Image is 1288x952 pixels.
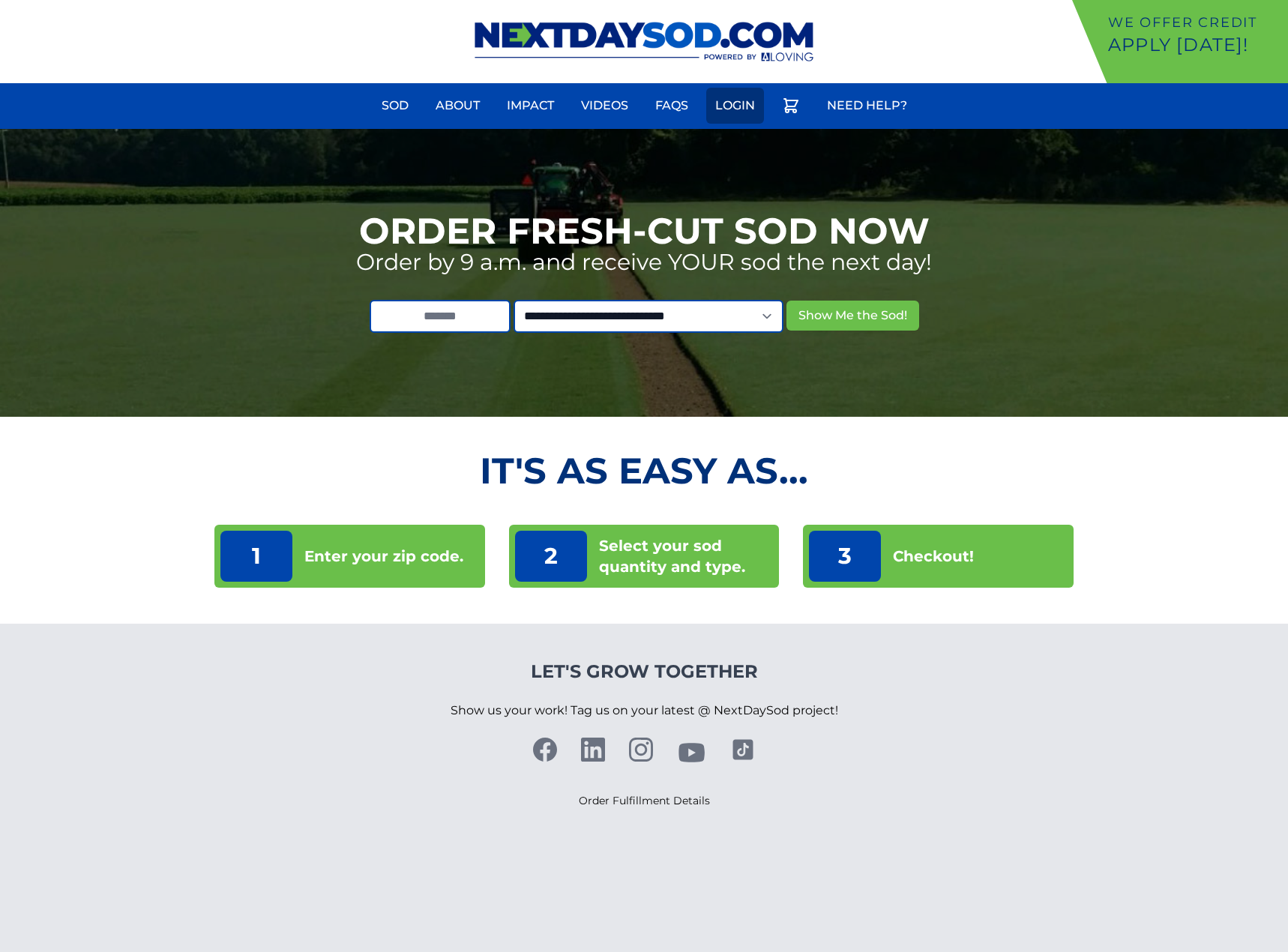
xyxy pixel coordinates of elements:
[451,684,838,738] p: Show us your work! Tag us on your latest @ NextDaySod project!
[706,88,764,124] a: Login
[579,794,710,807] a: Order Fulfillment Details
[356,249,932,276] p: Order by 9 a.m. and receive YOUR sod the next day!
[214,453,1073,489] h2: It's as Easy As...
[646,88,697,124] a: FAQs
[359,213,930,249] h1: Order Fresh-Cut Sod Now
[809,531,881,582] p: 3
[373,88,418,124] a: Sod
[451,660,838,684] h4: Let's Grow Together
[599,535,773,577] p: Select your sod quantity and type.
[1108,12,1282,33] p: We offer Credit
[572,88,637,124] a: Videos
[220,531,292,582] p: 1
[786,301,919,331] button: Show Me the Sod!
[1108,33,1282,57] p: Apply [DATE]!
[893,546,974,567] p: Checkout!
[304,546,463,567] p: Enter your zip code.
[498,88,563,124] a: Impact
[427,88,489,124] a: About
[515,531,587,582] p: 2
[818,88,916,124] a: Need Help?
